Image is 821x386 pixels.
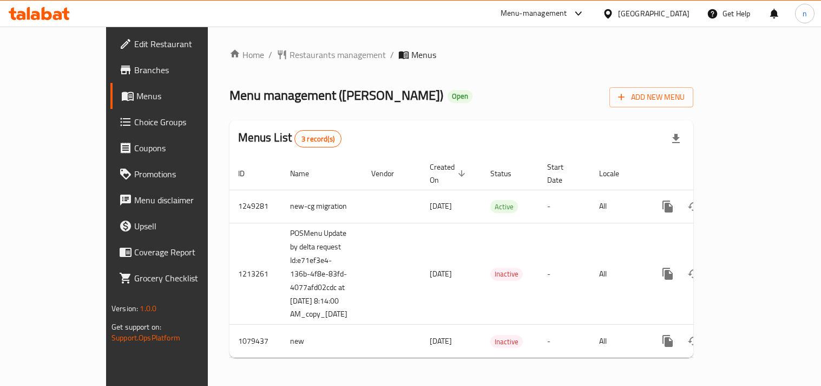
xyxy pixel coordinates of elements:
[411,48,436,61] span: Menus
[238,167,259,180] span: ID
[655,194,681,220] button: more
[229,223,281,325] td: 1213261
[618,8,689,20] div: [GEOGRAPHIC_DATA]
[501,7,567,20] div: Menu-management
[110,213,243,239] a: Upsell
[655,261,681,287] button: more
[281,190,363,223] td: new-cg migration
[390,48,394,61] li: /
[538,223,590,325] td: -
[490,167,526,180] span: Status
[430,267,452,281] span: [DATE]
[281,223,363,325] td: POSMenu Update by delta request Id:e71ef3e4-136b-4f8e-83fd-4077afd02cdc at [DATE] 8:14:00 AM_copy...
[111,331,180,345] a: Support.OpsPlatform
[134,115,234,128] span: Choice Groups
[136,89,234,102] span: Menus
[490,268,523,280] span: Inactive
[803,8,807,20] span: n
[646,157,767,190] th: Actions
[110,187,243,213] a: Menu disclaimer
[110,265,243,291] a: Grocery Checklist
[238,130,341,147] h2: Menus List
[448,92,472,101] span: Open
[663,126,689,152] div: Export file
[290,48,386,61] span: Restaurants management
[681,261,707,287] button: Change Status
[110,109,243,135] a: Choice Groups
[111,320,161,334] span: Get support on:
[430,199,452,213] span: [DATE]
[430,160,469,186] span: Created On
[110,57,243,83] a: Branches
[490,201,518,213] span: Active
[229,325,281,358] td: 1079437
[110,83,243,109] a: Menus
[229,190,281,223] td: 1249281
[538,190,590,223] td: -
[277,48,386,61] a: Restaurants management
[134,194,234,207] span: Menu disclaimer
[134,272,234,285] span: Grocery Checklist
[134,37,234,50] span: Edit Restaurant
[229,157,767,358] table: enhanced table
[655,328,681,354] button: more
[110,31,243,57] a: Edit Restaurant
[681,194,707,220] button: Change Status
[681,328,707,354] button: Change Status
[618,91,685,104] span: Add New Menu
[229,83,443,107] span: Menu management ( [PERSON_NAME] )
[134,141,234,155] span: Coupons
[590,190,646,223] td: All
[490,336,523,348] span: Inactive
[281,325,363,358] td: new
[134,246,234,259] span: Coverage Report
[110,239,243,265] a: Coverage Report
[268,48,272,61] li: /
[229,48,693,61] nav: breadcrumb
[134,220,234,233] span: Upsell
[111,301,138,316] span: Version:
[140,301,156,316] span: 1.0.0
[609,87,693,107] button: Add New Menu
[110,161,243,187] a: Promotions
[590,223,646,325] td: All
[295,134,341,144] span: 3 record(s)
[547,160,577,186] span: Start Date
[290,167,323,180] span: Name
[134,63,234,76] span: Branches
[590,325,646,358] td: All
[134,168,234,181] span: Promotions
[430,334,452,348] span: [DATE]
[538,325,590,358] td: -
[110,135,243,161] a: Coupons
[229,48,264,61] a: Home
[371,167,408,180] span: Vendor
[599,167,633,180] span: Locale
